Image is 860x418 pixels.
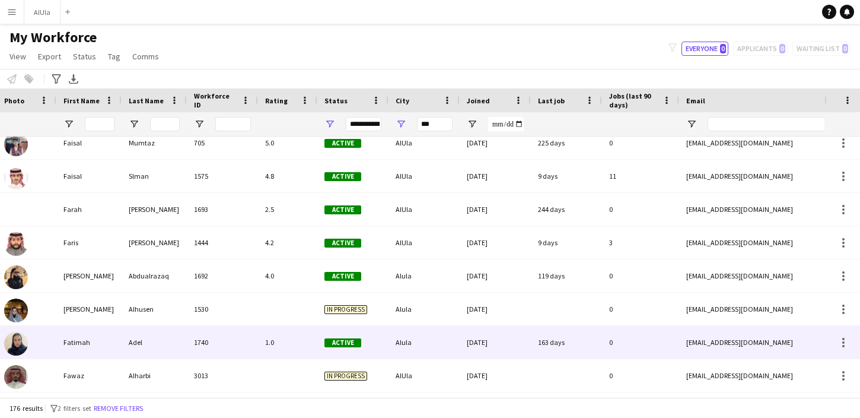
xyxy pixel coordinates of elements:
span: Photo [4,96,24,105]
button: Open Filter Menu [396,119,406,129]
a: Tag [103,49,125,64]
button: Open Filter Menu [686,119,697,129]
div: [DATE] [460,326,531,359]
div: Alharbi [122,359,187,392]
a: Export [33,49,66,64]
div: AlUla [388,126,460,159]
button: Open Filter Menu [129,119,139,129]
div: [DATE] [460,126,531,159]
span: In progress [324,372,367,381]
div: AlUla [388,160,460,192]
div: 0 [602,193,679,226]
div: 3013 [187,359,258,392]
button: Remove filters [91,402,145,415]
span: Tag [108,51,120,62]
div: 4.0 [258,259,317,292]
span: Active [324,239,361,248]
div: 1693 [187,193,258,226]
div: [PERSON_NAME] [56,259,122,292]
span: Rating [265,96,288,105]
span: Email [686,96,705,105]
span: First Name [63,96,100,105]
a: View [5,49,31,64]
div: Fatimah [56,326,122,359]
app-action-btn: Export XLSX [66,72,81,86]
img: Faisal Slman [4,166,28,189]
div: [PERSON_NAME] [122,226,187,259]
span: Active [324,172,361,181]
div: 244 days [531,193,602,226]
span: My Workforce [9,28,97,46]
div: Faisal [56,160,122,192]
div: 705 [187,126,258,159]
div: 5.0 [258,126,317,159]
button: AlUla [24,1,60,24]
div: 163 days [531,326,602,359]
div: Abdualrazaq [122,259,187,292]
a: Status [68,49,101,64]
div: [DATE] [460,359,531,392]
div: AlUla [388,359,460,392]
div: Farah [56,193,122,226]
div: 1.0 [258,326,317,359]
div: 1444 [187,226,258,259]
div: 0 [602,259,679,292]
span: Active [324,139,361,148]
div: 1692 [187,259,258,292]
button: Open Filter Menu [194,119,205,129]
span: Active [324,272,361,281]
span: Workforce ID [194,91,237,109]
div: 0 [602,126,679,159]
div: Alula [388,293,460,325]
span: View [9,51,26,62]
div: 3 [602,226,679,259]
div: 1575 [187,160,258,192]
span: Last job [538,96,565,105]
span: Active [324,338,361,347]
div: 9 days [531,160,602,192]
span: Last Name [129,96,164,105]
div: 0 [602,293,679,325]
div: AlUla [388,226,460,259]
button: Open Filter Menu [467,119,477,129]
div: [PERSON_NAME] [56,293,122,325]
div: Adel [122,326,187,359]
span: In progress [324,305,367,314]
span: Joined [467,96,490,105]
img: Faisal Mumtaz [4,132,28,156]
span: City [396,96,409,105]
div: 0 [602,326,679,359]
div: 119 days [531,259,602,292]
span: Jobs (last 90 days) [609,91,658,109]
img: Fatimah Adel [4,332,28,356]
div: 2.5 [258,193,317,226]
img: Fawaz Alharbi [4,365,28,389]
div: Mumtaz [122,126,187,159]
span: Export [38,51,61,62]
input: Joined Filter Input [488,117,524,131]
a: Comms [128,49,164,64]
button: Everyone0 [681,42,728,56]
input: Workforce ID Filter Input [215,117,251,131]
span: Active [324,205,361,214]
input: First Name Filter Input [85,117,114,131]
div: Faris [56,226,122,259]
div: 9 days [531,226,602,259]
img: Fatema Alhusen [4,299,28,322]
button: Open Filter Menu [63,119,74,129]
span: Comms [132,51,159,62]
div: Fawaz [56,359,122,392]
img: Fatema Abdualrazaq [4,265,28,289]
div: [DATE] [460,226,531,259]
span: 2 filters set [58,404,91,413]
span: Status [324,96,348,105]
img: Faris Aziz [4,232,28,256]
button: Open Filter Menu [324,119,335,129]
div: Slman [122,160,187,192]
span: Status [73,51,96,62]
div: [PERSON_NAME] [122,193,187,226]
app-action-btn: Advanced filters [49,72,63,86]
span: 0 [720,44,726,53]
div: 1740 [187,326,258,359]
div: Faisal [56,126,122,159]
